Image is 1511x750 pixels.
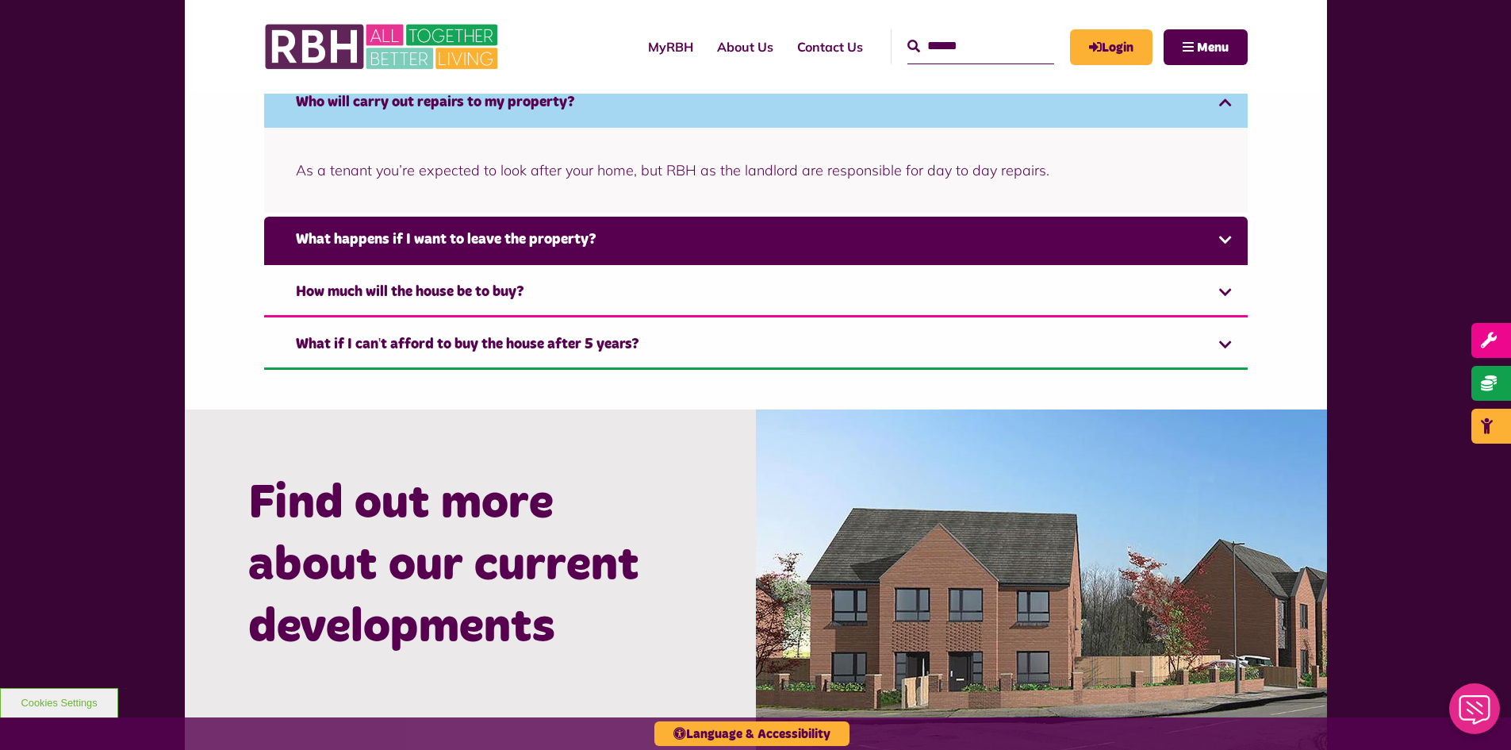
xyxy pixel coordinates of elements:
a: What if I can’t afford to buy the house after 5 years? [264,321,1248,370]
a: About Us [705,25,785,68]
p: As a tenant you’re expected to look after your home, but RBH as the landlord are responsible for ... [296,160,1216,181]
h2: Find out more about our current developments [248,473,692,659]
div: Who will carry out repairs to my property? [264,128,1248,213]
button: Language & Accessibility [654,721,849,746]
img: RBH [264,16,502,78]
iframe: Netcall Web Assistant for live chat [1440,679,1511,750]
span: Menu [1197,41,1229,54]
a: How much will the house be to buy? [264,269,1248,317]
input: Search [907,29,1054,63]
button: Navigation [1164,29,1248,65]
a: MyRBH [636,25,705,68]
a: Who will carry out repairs to my property? [264,79,1248,128]
a: Contact Us [785,25,875,68]
a: MyRBH [1070,29,1152,65]
a: What happens if I want to leave the property? [264,217,1248,265]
